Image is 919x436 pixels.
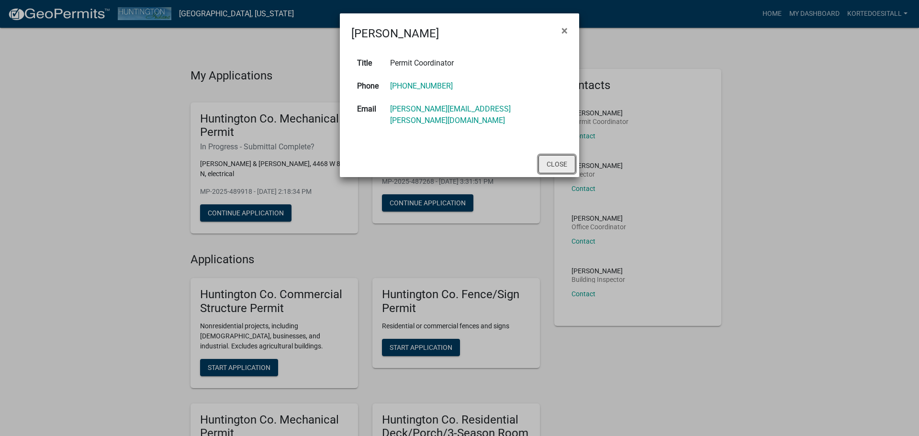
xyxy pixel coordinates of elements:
td: Permit Coordinator [384,52,568,75]
span: × [561,24,568,37]
button: Close [554,17,575,44]
a: [PERSON_NAME][EMAIL_ADDRESS][PERSON_NAME][DOMAIN_NAME] [390,104,511,125]
th: Title [351,52,384,75]
a: [PHONE_NUMBER] [390,81,453,90]
th: Email [351,98,384,132]
th: Phone [351,75,384,98]
h4: [PERSON_NAME] [351,25,439,42]
button: Close [538,155,575,173]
